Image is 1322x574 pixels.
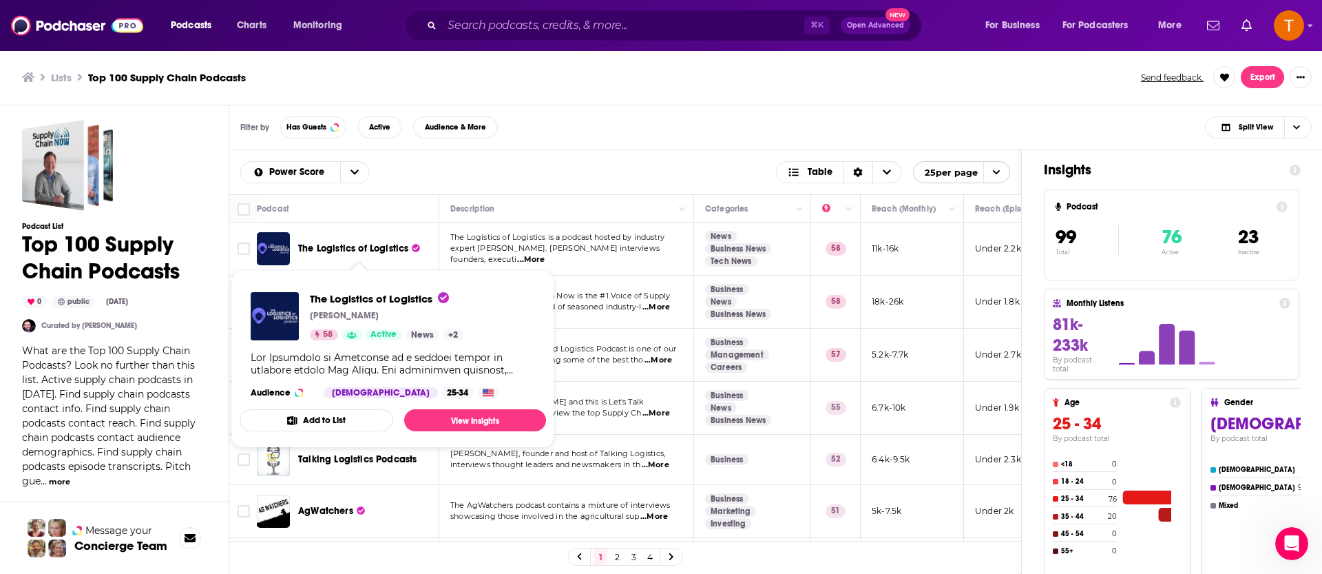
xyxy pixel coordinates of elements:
a: +2 [443,329,463,340]
p: 18k-26k [872,296,903,307]
span: Open Advanced [847,22,904,29]
span: showcasing those involved in the agricultural sup [450,511,639,521]
a: Curated by [PERSON_NAME] [41,321,137,330]
div: Podcast [257,201,289,217]
iframe: Intercom live chat [1275,527,1308,560]
div: [DEMOGRAPHIC_DATA] [324,387,438,398]
span: ...More [642,302,670,313]
a: 2 [610,549,624,565]
span: Audience & More [425,123,486,131]
h4: 35 - 44 [1061,513,1105,521]
p: Total [1056,249,1118,256]
span: New [885,8,910,21]
h4: 25 - 34 [1061,495,1106,503]
button: more [49,476,70,488]
button: Column Actions [791,201,808,217]
a: Business News [705,309,771,320]
h4: 0 [1112,478,1117,486]
img: Jules Profile [48,519,66,537]
span: 58 [323,328,333,342]
span: Table [808,167,832,177]
a: Management [705,349,769,360]
span: ...More [642,408,670,419]
p: Under 1.9k [975,402,1019,413]
span: More [1158,16,1182,35]
a: AgWatchers [257,495,290,528]
p: 6.7k-10k [872,402,905,413]
a: 4 [643,549,657,565]
span: Charts [237,16,266,35]
div: Lor Ipsumdolo si Ametconse ad e seddoei tempor in utlabore etdolo Mag Aliqu. Eni adminimven quisn... [251,351,535,376]
button: Active [357,116,402,139]
span: ⌘ K [804,17,830,34]
span: ...More [640,511,668,522]
span: Podcasts [171,16,211,35]
img: Podchaser - Follow, Share and Rate Podcasts [11,12,143,39]
span: The Logistics of Logistics is a podcast hosted by industry [450,232,664,242]
h3: 25 - 34 [1053,413,1181,434]
span: For Podcasters [1062,16,1129,35]
h1: Top 100 Supply Chain Podcasts [22,231,207,285]
p: 57 [826,348,846,362]
a: Business News [705,415,771,426]
a: News [705,402,737,413]
button: Column Actions [944,201,961,217]
a: Careers [705,362,747,373]
button: Has Guests [280,116,346,139]
h3: Audience [251,387,313,398]
a: News [406,329,439,340]
h4: <18 [1061,460,1109,469]
img: trentanderson [22,319,36,333]
span: Talking Logistics Podcasts [298,453,417,465]
h4: 18 - 24 [1061,478,1109,486]
span: [PERSON_NAME], founder and host of Talking Logistics, [450,449,665,458]
p: 58 [826,242,846,256]
a: Show notifications dropdown [1202,14,1225,37]
span: Split View [1239,123,1273,131]
p: Under 2.3k [975,453,1021,465]
div: [DATE] [101,296,134,307]
img: The Logistics of Logistics [251,292,299,340]
a: 3 [627,549,640,565]
div: Power Score [822,201,841,217]
h4: [DEMOGRAPHIC_DATA] [1219,466,1299,474]
a: Lists [51,71,72,84]
a: AgWatchers [298,504,365,518]
h3: Concierge Team [74,539,167,553]
a: Talking Logistics Podcasts [257,443,290,476]
h4: 0 [1112,546,1117,555]
a: 58 [310,329,338,340]
button: Column Actions [841,201,857,217]
a: 1 [594,549,607,565]
h4: 45 - 54 [1061,530,1109,538]
button: Send feedback. [1137,72,1208,83]
button: Audience & More [413,116,498,139]
span: Active [370,328,397,342]
img: Barbara Profile [48,540,66,557]
p: 5.2k-7.7k [872,349,909,360]
h4: Age [1064,398,1164,407]
img: The Logistics of Logistics [257,232,290,265]
h4: Monthly Listens [1067,298,1273,308]
a: Business [705,454,748,465]
span: interviews thought leaders and newsmakers in th [450,460,640,469]
div: public [52,296,95,308]
a: View Insights [404,409,546,431]
button: open menu [161,14,229,37]
span: AgWatchers [298,505,353,517]
div: Description [450,201,494,217]
img: Sydney Profile [28,519,45,537]
div: Reach (Monthly) [872,201,936,217]
button: open menu [913,161,1010,183]
img: User Profile [1274,10,1304,41]
h4: 55+ [1061,547,1109,555]
h2: Choose List sort [240,161,370,183]
button: Show More Button [1290,66,1312,88]
span: ...More [644,355,672,366]
h4: 0 [1112,460,1117,469]
p: Inactive [1238,249,1259,256]
button: Export [1241,66,1284,88]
